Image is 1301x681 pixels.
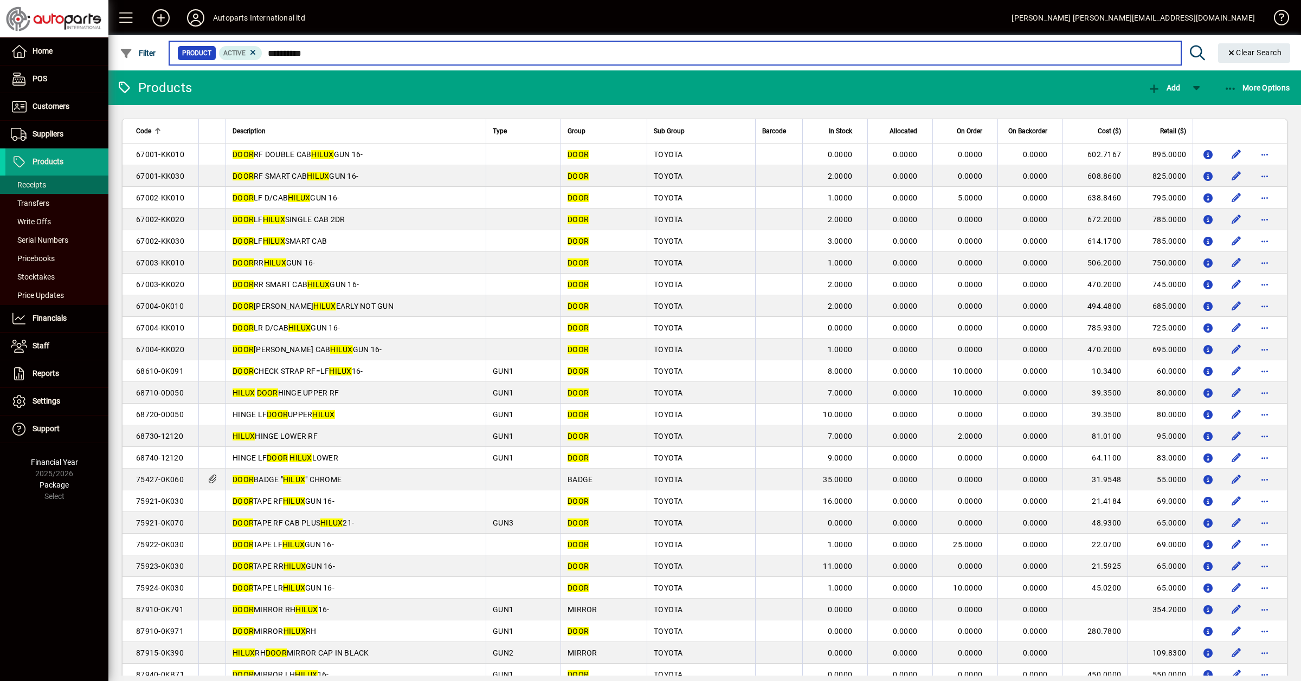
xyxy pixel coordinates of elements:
[233,432,318,440] span: HINGE LOWER RF
[1228,427,1245,445] button: Edit
[654,125,685,137] span: Sub Group
[1256,579,1273,596] button: More options
[233,125,479,137] div: Description
[5,93,108,120] a: Customers
[233,432,255,440] em: HILUX
[1228,579,1245,596] button: Edit
[1023,237,1048,245] span: 0.0000
[1128,252,1193,274] td: 750.0000
[1128,187,1193,209] td: 795.0000
[136,280,184,289] span: 67003-KK020
[1228,536,1245,553] button: Edit
[654,323,683,332] span: TOYOTA
[568,302,589,310] em: DOOR
[33,369,59,378] span: Reports
[5,249,108,268] a: Pricebooks
[257,388,278,397] em: DOOR
[953,367,982,375] span: 10.0000
[1023,388,1048,397] span: 0.0000
[1004,125,1057,137] div: On Backorder
[958,432,983,440] span: 2.0000
[958,410,983,419] span: 0.0000
[654,150,683,159] span: TOYOTA
[1145,78,1183,98] button: Add
[958,237,983,245] span: 0.0000
[493,388,513,397] span: GUN1
[307,172,329,180] em: HILUX
[1227,48,1282,57] span: Clear Search
[958,280,983,289] span: 0.0000
[1128,447,1193,469] td: 83.0000
[1228,341,1245,358] button: Edit
[893,302,918,310] span: 0.0000
[136,345,184,354] span: 67004-KK020
[178,8,213,28] button: Profile
[1228,557,1245,575] button: Edit
[828,302,853,310] span: 2.0000
[828,193,853,202] span: 1.0000
[1228,297,1245,315] button: Edit
[568,323,589,332] em: DOOR
[893,280,918,289] span: 0.0000
[263,215,285,224] em: HILUX
[5,286,108,304] a: Price Updates
[893,237,918,245] span: 0.0000
[568,237,589,245] em: DOOR
[829,125,852,137] span: In Stock
[11,291,64,300] span: Price Updates
[233,172,254,180] em: DOOR
[11,199,49,207] span: Transfers
[136,215,184,224] span: 67002-KK020
[893,388,918,397] span: 0.0000
[1228,319,1245,336] button: Edit
[1128,382,1193,404] td: 80.0000
[1023,367,1048,375] span: 0.0000
[5,360,108,387] a: Reports
[493,125,554,137] div: Type
[957,125,982,137] span: On Order
[1012,9,1255,27] div: [PERSON_NAME] [PERSON_NAME][EMAIL_ADDRESS][DOMAIN_NAME]
[893,150,918,159] span: 0.0000
[11,273,55,281] span: Stocktakes
[33,74,47,83] span: POS
[330,345,352,354] em: HILUX
[233,410,335,419] span: HINGE LF UPPER
[1256,536,1273,553] button: More options
[958,215,983,224] span: 0.0000
[136,323,184,332] span: 67004-KK010
[828,237,853,245] span: 3.0000
[958,302,983,310] span: 0.0000
[120,49,156,57] span: Filter
[233,193,254,202] em: DOOR
[313,302,336,310] em: HILUX
[1128,165,1193,187] td: 825.0000
[893,432,918,440] span: 0.0000
[654,345,683,354] span: TOYOTA
[1228,276,1245,293] button: Edit
[1128,144,1193,165] td: 895.0000
[223,49,246,57] span: Active
[1128,209,1193,230] td: 785.0000
[1008,125,1047,137] span: On Backorder
[1062,165,1128,187] td: 608.8600
[233,280,359,289] span: RR SMART CAB GUN 16-
[958,193,983,202] span: 5.0000
[654,367,683,375] span: TOYOTA
[136,193,184,202] span: 67002-KK010
[1224,83,1290,92] span: More Options
[1062,339,1128,360] td: 470.2000
[1062,295,1128,317] td: 494.4800
[5,212,108,231] a: Write Offs
[136,388,184,397] span: 68710-0D050
[1128,317,1193,339] td: 725.0000
[1256,189,1273,206] button: More options
[1256,427,1273,445] button: More options
[1266,2,1287,37] a: Knowledge Base
[1228,189,1245,206] button: Edit
[117,79,192,96] div: Products
[1256,297,1273,315] button: More options
[288,323,311,332] em: HILUX
[233,302,254,310] em: DOOR
[1023,150,1048,159] span: 0.0000
[493,432,513,440] span: GUN1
